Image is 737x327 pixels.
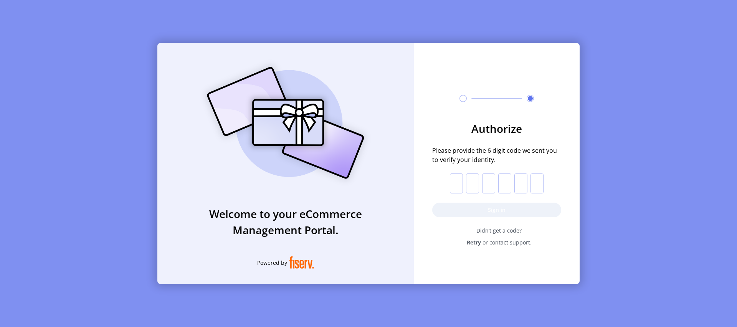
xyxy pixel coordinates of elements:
[195,58,376,187] img: card_Illustration.svg
[437,226,561,235] span: Didn’t get a code?
[257,259,287,267] span: Powered by
[432,146,561,164] span: Please provide the 6 digit code we sent you to verify your identity.
[467,238,481,246] span: Retry
[432,121,561,137] h3: Authorize
[483,238,532,246] span: or contact support.
[157,206,414,238] h3: Welcome to your eCommerce Management Portal.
